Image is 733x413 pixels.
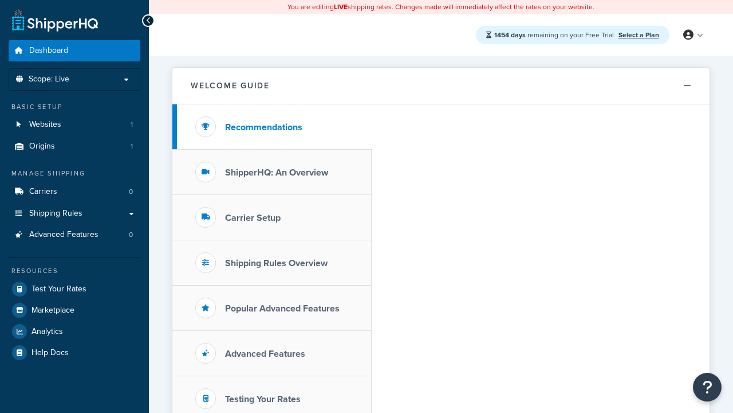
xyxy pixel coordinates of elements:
[129,187,133,197] span: 0
[31,348,69,358] span: Help Docs
[9,224,140,246] li: Advanced Features
[31,285,86,294] span: Test Your Rates
[9,279,140,299] a: Test Your Rates
[618,30,659,40] a: Select a Plan
[9,40,140,61] a: Dashboard
[29,120,61,130] span: Websites
[31,327,63,337] span: Analytics
[9,136,140,157] a: Origins1
[172,68,710,104] button: Welcome Guide
[9,224,140,246] a: Advanced Features0
[225,213,281,223] h3: Carrier Setup
[29,75,69,84] span: Scope: Live
[225,258,328,268] h3: Shipping Rules Overview
[31,306,74,315] span: Marketplace
[9,266,140,276] div: Resources
[29,209,82,219] span: Shipping Rules
[9,300,140,321] a: Marketplace
[9,181,140,202] li: Carriers
[29,230,98,240] span: Advanced Features
[9,342,140,363] a: Help Docs
[9,114,140,135] a: Websites1
[29,142,55,151] span: Origins
[225,349,305,359] h3: Advanced Features
[494,30,616,40] span: remaining on your Free Trial
[334,2,348,12] b: LIVE
[225,167,328,178] h3: ShipperHQ: An Overview
[9,102,140,112] div: Basic Setup
[225,122,302,133] h3: Recommendations
[129,230,133,240] span: 0
[9,321,140,342] a: Analytics
[9,181,140,202] a: Carriers0
[9,169,140,178] div: Manage Shipping
[9,136,140,157] li: Origins
[191,81,270,90] h2: Welcome Guide
[225,303,340,314] h3: Popular Advanced Features
[494,30,526,40] strong: 1454 days
[9,203,140,224] a: Shipping Rules
[9,114,140,135] li: Websites
[29,187,57,197] span: Carriers
[131,120,133,130] span: 1
[131,142,133,151] span: 1
[29,46,68,56] span: Dashboard
[693,373,722,402] button: Open Resource Center
[225,394,301,404] h3: Testing Your Rates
